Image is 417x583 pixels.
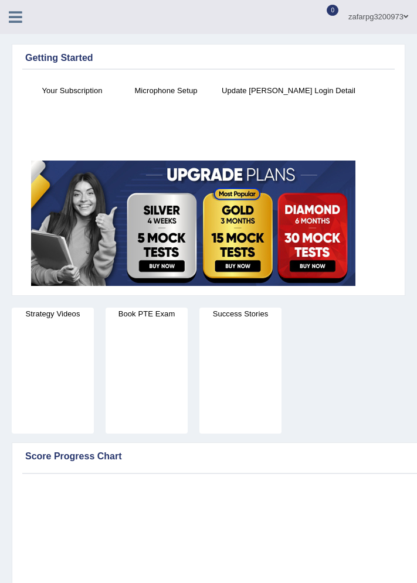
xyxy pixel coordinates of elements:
h4: Your Subscription [31,84,113,97]
h4: Update [PERSON_NAME] Login Detail [219,84,358,97]
h4: Microphone Setup [125,84,207,97]
img: small5.jpg [31,161,355,286]
h4: Success Stories [199,308,282,320]
h4: Strategy Videos [12,308,94,320]
h4: Book PTE Exam [106,308,188,320]
div: Getting Started [25,51,392,65]
span: 0 [327,5,338,16]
